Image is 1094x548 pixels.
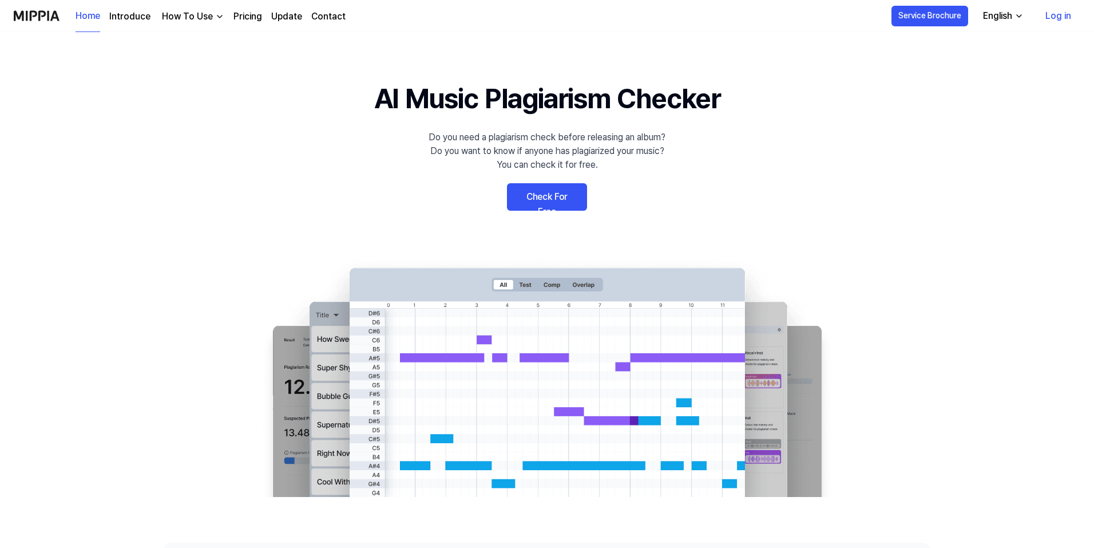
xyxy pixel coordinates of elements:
button: Service Brochure [891,6,968,26]
img: down [215,12,224,21]
div: How To Use [160,10,215,23]
button: How To Use [160,10,224,23]
button: English [974,5,1030,27]
img: main Image [249,257,845,497]
a: Pricing [233,10,262,23]
a: Contact [311,10,346,23]
a: Check For Free [507,183,587,211]
a: Home [76,1,100,32]
div: English [981,9,1014,23]
a: Update [271,10,302,23]
a: Introduce [109,10,150,23]
h1: AI Music Plagiarism Checker [374,78,720,119]
div: Do you need a plagiarism check before releasing an album? Do you want to know if anyone has plagi... [429,131,665,172]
